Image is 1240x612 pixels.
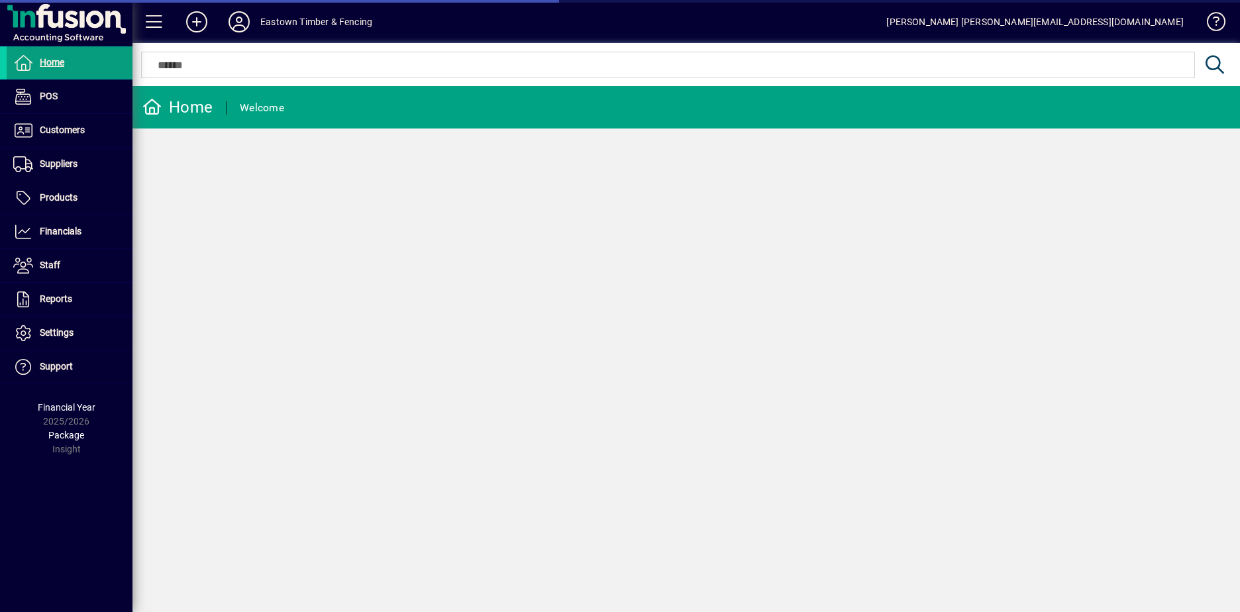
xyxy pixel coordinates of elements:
[40,192,77,203] span: Products
[40,226,81,236] span: Financials
[40,91,58,101] span: POS
[218,10,260,34] button: Profile
[40,293,72,304] span: Reports
[38,402,95,413] span: Financial Year
[40,260,60,270] span: Staff
[176,10,218,34] button: Add
[7,80,132,113] a: POS
[240,97,284,119] div: Welcome
[7,215,132,248] a: Financials
[7,181,132,215] a: Products
[886,11,1184,32] div: [PERSON_NAME] [PERSON_NAME][EMAIL_ADDRESS][DOMAIN_NAME]
[142,97,213,118] div: Home
[260,11,372,32] div: Eastown Timber & Fencing
[7,350,132,383] a: Support
[7,317,132,350] a: Settings
[7,148,132,181] a: Suppliers
[7,249,132,282] a: Staff
[7,283,132,316] a: Reports
[40,125,85,135] span: Customers
[1197,3,1223,46] a: Knowledge Base
[40,158,77,169] span: Suppliers
[40,327,74,338] span: Settings
[7,114,132,147] a: Customers
[48,430,84,440] span: Package
[40,57,64,68] span: Home
[40,361,73,372] span: Support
